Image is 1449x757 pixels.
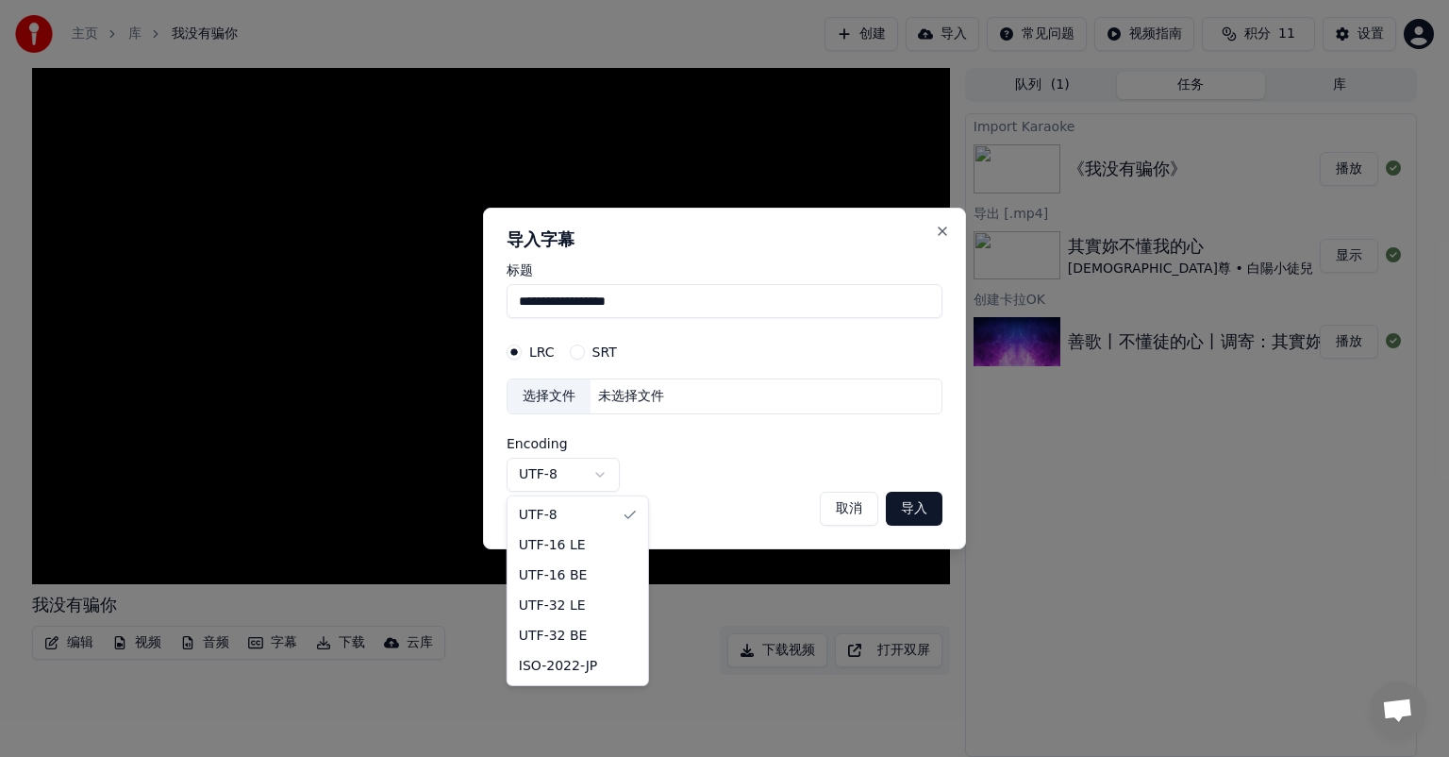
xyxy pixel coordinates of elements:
span: UTF-16 BE [519,566,588,585]
span: UTF-32 LE [519,597,586,615]
span: UTF-8 [519,506,558,525]
span: UTF-16 LE [519,536,586,555]
span: ISO-2022-JP [519,657,598,676]
span: UTF-32 BE [519,627,588,646]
